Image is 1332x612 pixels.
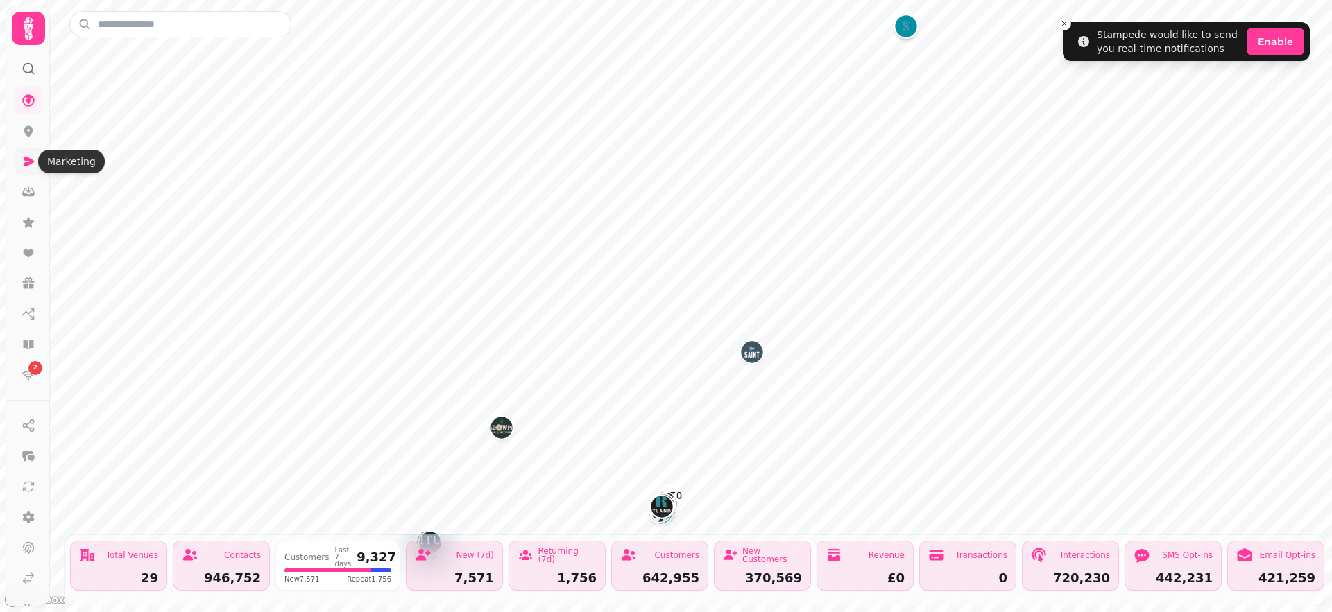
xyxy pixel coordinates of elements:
[928,572,1007,584] div: 0
[1260,551,1315,559] div: Email Opt-ins
[655,493,677,515] button: The Basement
[660,485,682,507] button: Cold Town Beer
[106,551,158,559] div: Total Venues
[1247,28,1304,55] button: Enable
[415,572,494,584] div: 7,571
[518,572,597,584] div: 1,756
[417,531,439,557] div: Map marker
[652,494,674,516] button: The Queens Arms
[723,572,802,584] div: 370,569
[1236,572,1315,584] div: 421,259
[456,551,494,559] div: New (7d)
[38,150,105,173] div: Marketing
[224,551,261,559] div: Contacts
[651,494,673,516] button: Crave Loyalty
[418,530,440,552] button: The Raven
[741,341,763,363] button: The Saint
[1061,551,1110,559] div: Interactions
[1057,17,1071,30] button: Close toast
[1031,572,1110,584] div: 720,230
[490,417,513,443] div: Map marker
[741,341,763,367] div: Map marker
[79,572,158,584] div: 29
[357,551,396,563] div: 9,327
[1162,551,1213,559] div: SMS Opt-ins
[1097,28,1241,55] div: Stampede would like to send you real-time notifications
[335,547,352,568] div: Last 7 days
[347,574,391,584] span: Repeat 1,756
[655,493,677,519] div: Map marker
[417,531,439,553] button: The Smoking Fox
[651,496,673,522] div: Map marker
[649,500,671,522] button: The Fountain
[284,553,330,561] div: Customers
[490,417,513,439] button: The Meadowpark
[538,547,597,563] div: Returning (7d)
[284,574,319,584] span: New 7,571
[651,494,673,521] div: Map marker
[33,363,37,373] span: 2
[418,530,440,557] div: Map marker
[419,532,441,558] div: Map marker
[654,551,699,559] div: Customers
[652,494,674,521] div: Map marker
[620,572,699,584] div: 642,955
[742,547,802,563] div: New Customers
[651,496,673,518] button: The Rutland Hotel
[419,532,441,554] button: The Spiritualist Glasgow
[955,551,1007,559] div: Transactions
[826,572,905,584] div: £0
[649,500,671,526] div: Map marker
[660,485,682,512] div: Map marker
[182,572,261,584] div: 946,752
[4,592,65,608] a: Mapbox logo
[1134,572,1213,584] div: 442,231
[15,361,42,389] a: 2
[869,551,905,559] div: Revenue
